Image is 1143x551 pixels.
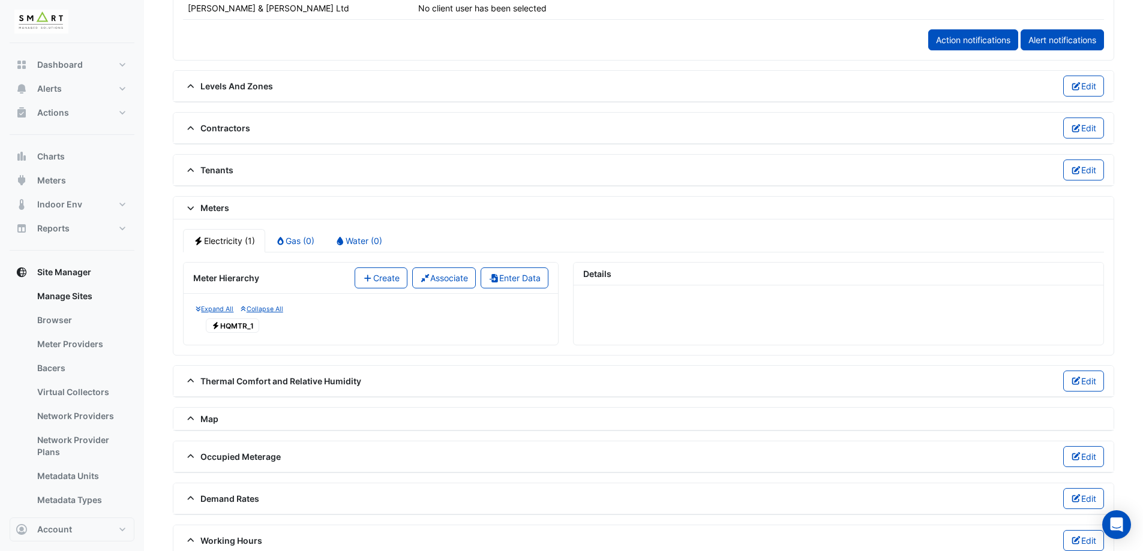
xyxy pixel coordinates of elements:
[37,198,82,210] span: Indoor Env
[37,107,69,119] span: Actions
[28,308,134,332] a: Browser
[183,375,361,387] span: Thermal Comfort and Relative Humidity
[183,492,259,505] span: Demand Rates
[16,83,28,95] app-icon: Alerts
[37,83,62,95] span: Alerts
[183,80,273,92] span: Levels And Zones
[10,260,134,284] button: Site Manager
[196,305,233,313] small: Expand All
[1063,371,1105,392] button: Edit
[10,216,134,240] button: Reports
[183,229,265,252] a: Electricity (1)
[28,380,134,404] a: Virtual Collectors
[10,101,134,125] button: Actions
[16,59,28,71] app-icon: Dashboard
[183,164,233,176] span: Tenants
[1063,488,1105,509] button: Edit
[10,144,134,168] button: Charts
[481,267,548,288] button: Enter Data
[1021,29,1104,50] a: Alert notifications
[37,523,72,535] span: Account
[10,53,134,77] button: Dashboard
[1063,446,1105,467] button: Edit
[28,284,134,308] a: Manage Sites
[183,201,229,214] span: Meters
[28,488,134,512] a: Metadata Types
[1063,118,1105,138] button: Edit
[37,59,83,71] span: Dashboard
[10,192,134,216] button: Indoor Env
[1063,159,1105,180] button: Edit
[16,222,28,234] app-icon: Reports
[183,122,250,134] span: Contractors
[412,267,476,288] button: Associate
[28,404,134,428] a: Network Providers
[1102,510,1131,539] div: Open Intercom Messenger
[28,512,134,536] a: Metadata
[325,229,392,252] a: Water (0)
[16,198,28,210] app-icon: Indoor Env
[265,229,325,252] a: Gas (0)
[10,168,134,192] button: Meters
[16,107,28,119] app-icon: Actions
[183,450,281,463] span: Occupied Meterage
[28,464,134,488] a: Metadata Units
[183,534,262,547] span: Working Hours
[16,174,28,186] app-icon: Meters
[211,321,220,330] fa-icon: Electricity
[241,305,283,313] small: Collapse All
[193,272,259,284] div: Meter Hierarchy
[206,318,259,333] span: HQMTR_1
[10,77,134,101] button: Alerts
[188,2,349,14] div: [PERSON_NAME] & [PERSON_NAME] Ltd
[355,267,407,288] button: Create
[241,303,283,314] button: Collapse All
[1063,76,1105,97] button: Edit
[1063,530,1105,551] button: Edit
[10,517,134,541] button: Account
[37,222,70,234] span: Reports
[14,10,68,34] img: Company Logo
[28,428,134,464] a: Network Provider Plans
[37,266,91,278] span: Site Manager
[16,150,28,162] app-icon: Charts
[28,356,134,380] a: Bacers
[37,150,65,162] span: Charts
[928,29,1018,50] a: Action notifications
[28,332,134,356] a: Meter Providers
[16,266,28,278] app-icon: Site Manager
[583,267,611,280] div: Details
[196,303,233,314] button: Expand All
[183,413,218,425] span: Map
[37,174,66,186] span: Meters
